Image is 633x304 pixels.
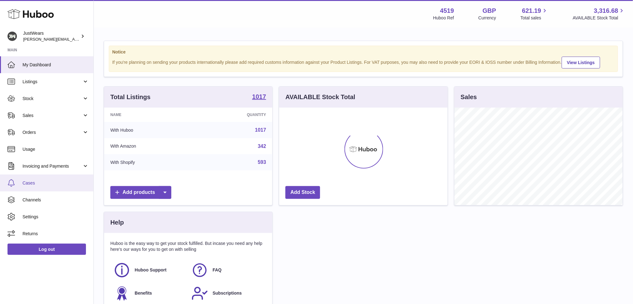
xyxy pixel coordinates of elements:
[191,262,263,279] a: FAQ
[196,108,273,122] th: Quantity
[483,7,496,15] strong: GBP
[110,218,124,227] h3: Help
[255,127,266,133] a: 1017
[8,32,17,41] img: josh@just-wears.com
[23,79,82,85] span: Listings
[110,241,266,252] p: Huboo is the easy way to get your stock fulfilled. But incase you need any help here's our ways f...
[23,37,125,42] span: [PERSON_NAME][EMAIL_ADDRESS][DOMAIN_NAME]
[23,62,89,68] span: My Dashboard
[522,7,541,15] span: 621.19
[520,7,548,21] a: 621.19 Total sales
[23,146,89,152] span: Usage
[23,129,82,135] span: Orders
[213,290,242,296] span: Subscriptions
[258,160,266,165] a: 593
[573,15,625,21] span: AVAILABLE Stock Total
[440,7,454,15] strong: 4519
[104,138,196,155] td: With Amazon
[433,15,454,21] div: Huboo Ref
[23,30,79,42] div: JustWears
[104,108,196,122] th: Name
[104,154,196,170] td: With Shopify
[113,262,185,279] a: Huboo Support
[562,57,600,68] a: View Listings
[252,94,266,101] a: 1017
[23,197,89,203] span: Channels
[520,15,548,21] span: Total sales
[110,186,171,199] a: Add products
[594,7,618,15] span: 3,316.68
[135,290,152,296] span: Benefits
[461,93,477,101] h3: Sales
[110,93,151,101] h3: Total Listings
[23,96,82,102] span: Stock
[112,49,615,55] strong: Notice
[479,15,496,21] div: Currency
[213,267,222,273] span: FAQ
[285,93,355,101] h3: AVAILABLE Stock Total
[135,267,167,273] span: Huboo Support
[258,144,266,149] a: 342
[104,122,196,138] td: With Huboo
[23,113,82,119] span: Sales
[23,231,89,237] span: Returns
[573,7,625,21] a: 3,316.68 AVAILABLE Stock Total
[23,214,89,220] span: Settings
[191,285,263,302] a: Subscriptions
[113,285,185,302] a: Benefits
[8,244,86,255] a: Log out
[252,94,266,100] strong: 1017
[23,163,82,169] span: Invoicing and Payments
[285,186,320,199] a: Add Stock
[112,56,615,68] div: If you're planning on sending your products internationally please add required customs informati...
[23,180,89,186] span: Cases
